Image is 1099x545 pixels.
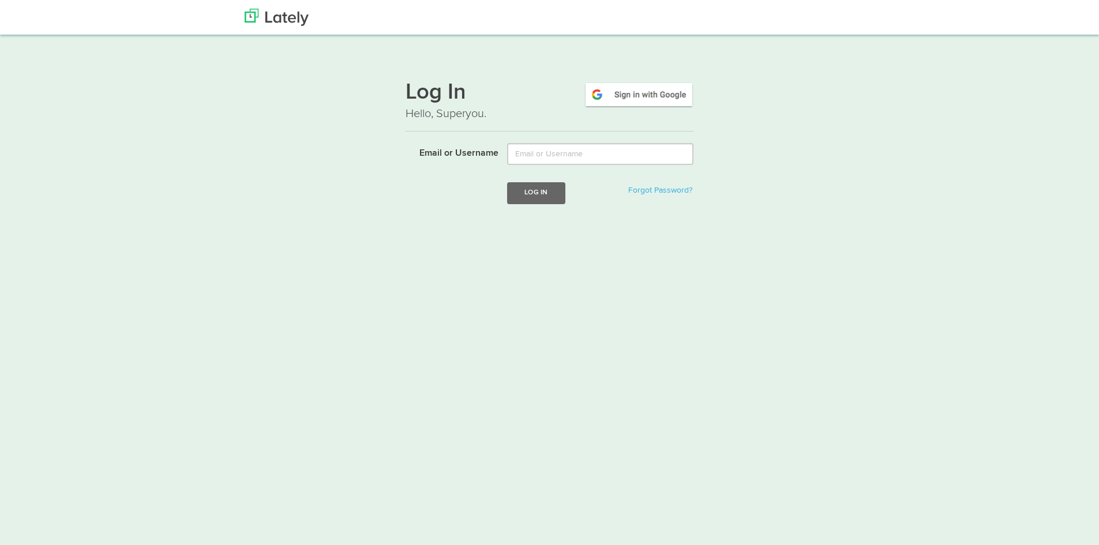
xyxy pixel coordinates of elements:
[245,9,309,26] img: Lately
[507,143,693,165] input: Email or Username
[397,143,499,160] label: Email or Username
[406,81,694,106] h1: Log In
[628,186,692,194] a: Forgot Password?
[584,81,694,108] img: google-signin.png
[507,182,565,204] button: Log In
[406,106,694,122] p: Hello, Superyou.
